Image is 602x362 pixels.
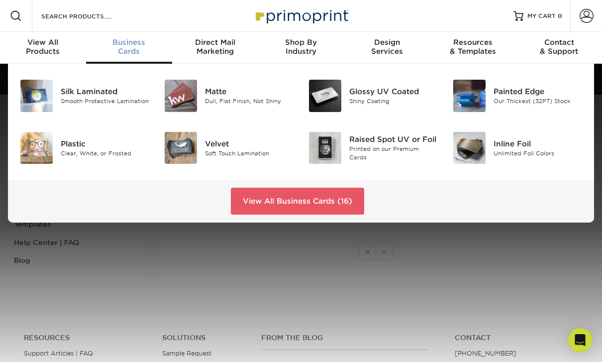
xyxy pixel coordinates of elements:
span: Direct Mail [172,38,258,47]
div: Our Thickest (32PT) Stock [494,97,582,106]
img: Glossy UV Coated Business Cards [309,80,341,112]
span: Business [86,38,172,47]
div: Unlimited Foil Colors [494,149,582,158]
a: Direct MailMarketing [172,32,258,64]
img: Silk Laminated Business Cards [20,80,53,112]
a: View All Business Cards (16) [231,188,364,215]
a: Plastic Business Cards Plastic Clear, White, or Frosted [20,128,149,168]
div: Matte [205,86,294,97]
div: Silk Laminated [61,86,149,97]
div: Soft Touch Lamination [205,149,294,158]
div: Marketing [172,38,258,56]
div: Plastic [61,138,149,149]
a: Painted Edge Business Cards Painted Edge Our Thickest (32PT) Stock [453,76,582,116]
span: MY CART [527,12,556,20]
a: Glossy UV Coated Business Cards Glossy UV Coated Shiny Coating [308,76,438,116]
a: BusinessCards [86,32,172,64]
div: Raised Spot UV or Foil [349,134,438,145]
img: Raised Spot UV or Foil Business Cards [309,132,341,164]
div: Services [344,38,430,56]
div: Clear, White, or Frosted [61,149,149,158]
span: 0 [558,12,562,19]
img: Velvet Business Cards [165,132,197,164]
div: Open Intercom Messenger [568,328,592,352]
a: Silk Laminated Business Cards Silk Laminated Smooth Protective Lamination [20,76,149,116]
div: Printed on our Premium Cards [349,145,438,161]
input: SEARCH PRODUCTS..... [40,10,137,22]
a: Raised Spot UV or Foil Business Cards Raised Spot UV or Foil Printed on our Premium Cards [308,128,438,168]
div: Smooth Protective Lamination [61,97,149,106]
div: & Templates [430,38,516,56]
div: Cards [86,38,172,56]
div: Dull, Flat Finish, Not Shiny [205,97,294,106]
div: Velvet [205,138,294,149]
img: Plastic Business Cards [20,132,53,164]
a: DesignServices [344,32,430,64]
a: Inline Foil Business Cards Inline Foil Unlimited Foil Colors [453,128,582,168]
a: Shop ByIndustry [258,32,344,64]
div: & Support [516,38,602,56]
div: Painted Edge [494,86,582,97]
div: Industry [258,38,344,56]
a: Matte Business Cards Matte Dull, Flat Finish, Not Shiny [164,76,294,116]
img: Matte Business Cards [165,80,197,112]
span: Resources [430,38,516,47]
img: Inline Foil Business Cards [453,132,486,164]
a: Velvet Business Cards Velvet Soft Touch Lamination [164,128,294,168]
img: Primoprint [251,5,351,26]
img: Painted Edge Business Cards [453,80,486,112]
span: Design [344,38,430,47]
div: Shiny Coating [349,97,438,106]
div: Inline Foil [494,138,582,149]
a: Resources& Templates [430,32,516,64]
div: Glossy UV Coated [349,86,438,97]
span: Shop By [258,38,344,47]
span: Contact [516,38,602,47]
a: Contact& Support [516,32,602,64]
